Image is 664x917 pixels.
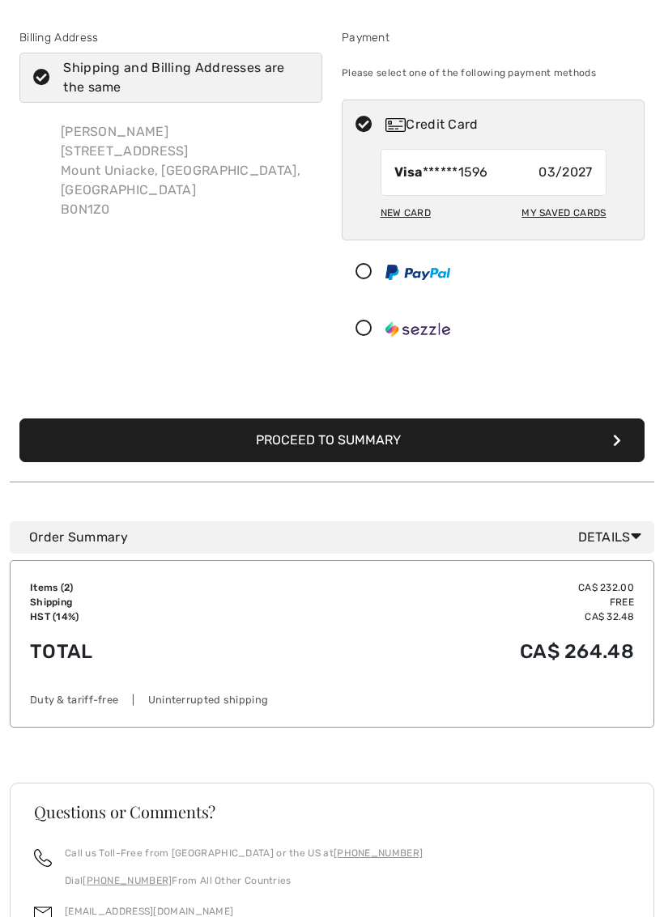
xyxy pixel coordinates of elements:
[19,29,322,46] div: Billing Address
[65,906,233,917] a: [EMAIL_ADDRESS][DOMAIN_NAME]
[385,321,450,338] img: Sezzle
[245,624,634,679] td: CA$ 264.48
[385,118,406,132] img: Credit Card
[34,849,52,867] img: call
[48,109,322,232] div: [PERSON_NAME] [STREET_ADDRESS] Mount Uniacke, [GEOGRAPHIC_DATA], [GEOGRAPHIC_DATA] B0N1Z0
[385,115,633,134] div: Credit Card
[245,595,634,609] td: Free
[63,58,298,97] div: Shipping and Billing Addresses are the same
[83,875,172,886] a: [PHONE_NUMBER]
[65,873,423,888] p: Dial From All Other Countries
[521,199,606,227] div: My Saved Cards
[30,624,245,679] td: Total
[30,692,634,707] div: Duty & tariff-free | Uninterrupted shipping
[334,847,423,859] a: [PHONE_NUMBER]
[381,199,431,227] div: New Card
[30,580,245,595] td: Items ( )
[29,528,648,547] div: Order Summary
[342,29,645,46] div: Payment
[245,609,634,624] td: CA$ 32.48
[34,804,630,820] h3: Questions or Comments?
[64,582,70,593] span: 2
[578,528,648,547] span: Details
[394,164,423,180] strong: Visa
[385,265,450,280] img: PayPal
[342,53,645,93] div: Please select one of the following payment methods
[30,609,245,624] td: HST (14%)
[538,163,592,182] span: 03/2027
[30,595,245,609] td: Shipping
[19,418,645,462] button: Proceed to Summary
[65,846,423,860] p: Call us Toll-Free from [GEOGRAPHIC_DATA] or the US at
[245,580,634,595] td: CA$ 232.00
